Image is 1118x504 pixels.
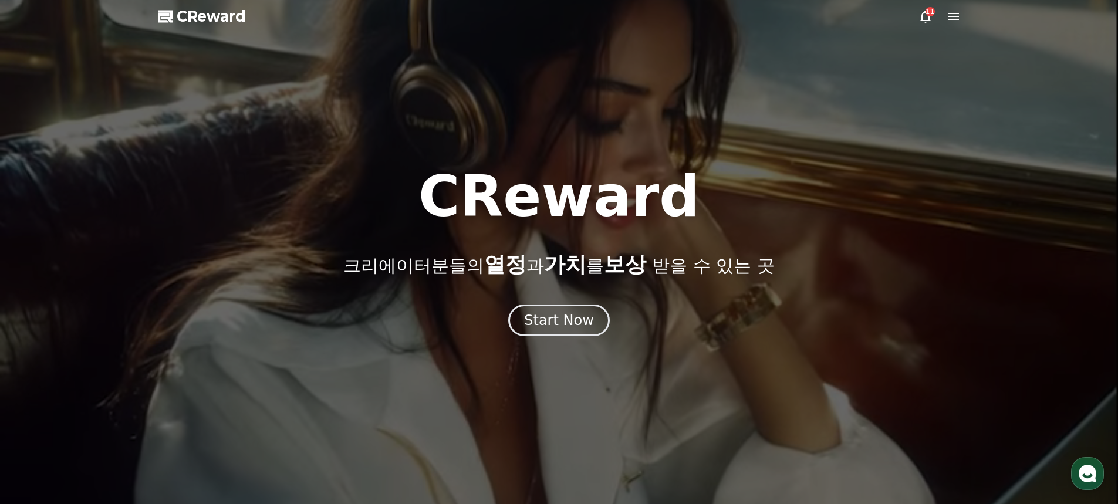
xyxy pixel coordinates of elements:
a: Start Now [508,316,610,327]
a: 설정 [151,372,225,401]
span: 홈 [37,390,44,399]
a: CReward [158,7,246,26]
span: 보상 [604,252,646,276]
span: 가치 [544,252,586,276]
span: 열정 [484,252,526,276]
div: Start Now [524,311,594,330]
a: 홈 [4,372,77,401]
span: CReward [177,7,246,26]
button: Start Now [508,305,610,336]
h1: CReward [418,168,700,225]
span: 대화 [107,390,121,400]
a: 11 [918,9,933,23]
div: 11 [926,7,935,16]
span: 설정 [181,390,195,399]
a: 대화 [77,372,151,401]
p: 크리에이터분들의 과 를 받을 수 있는 곳 [343,253,774,276]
